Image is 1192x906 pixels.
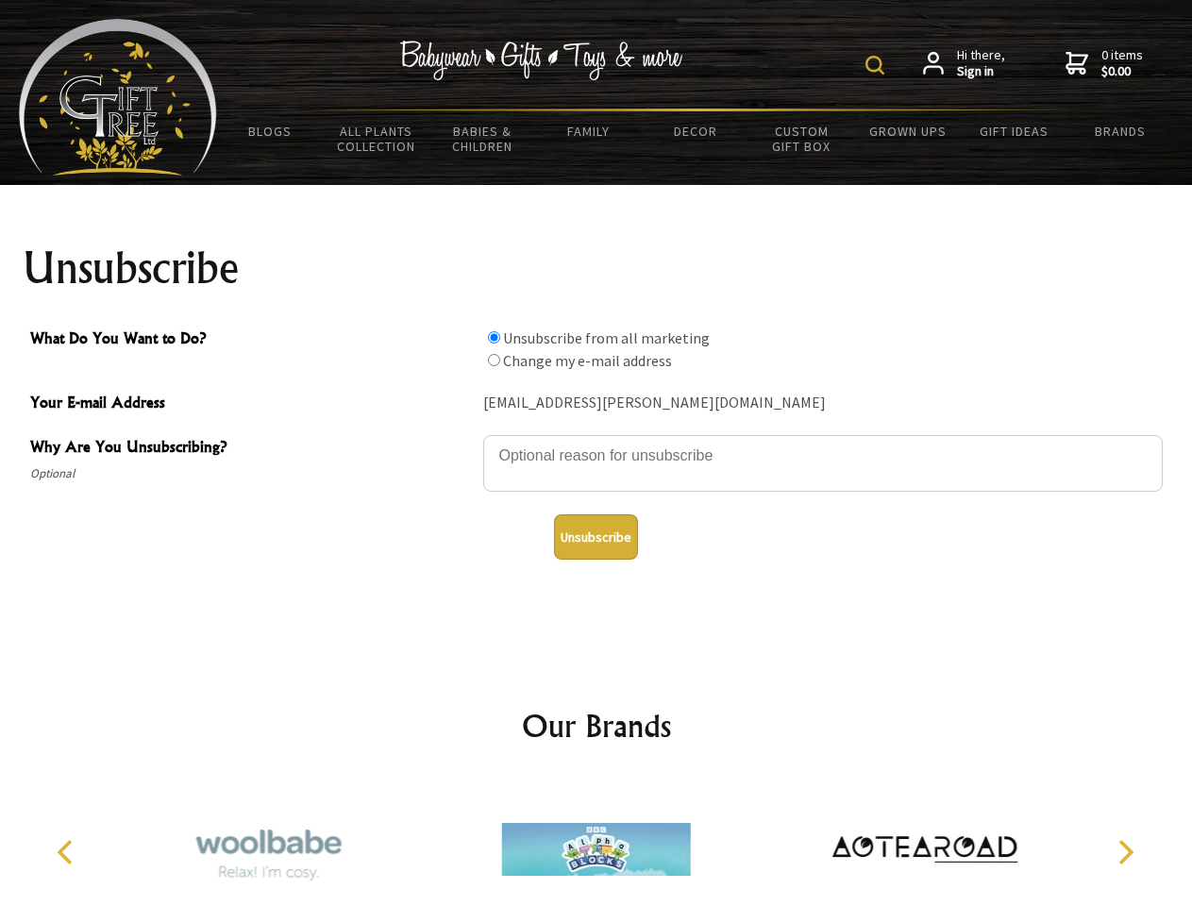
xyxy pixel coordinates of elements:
[429,111,536,166] a: Babies & Children
[961,111,1067,151] a: Gift Ideas
[488,331,500,344] input: What Do You Want to Do?
[865,56,884,75] img: product search
[503,328,710,347] label: Unsubscribe from all marketing
[483,435,1163,492] textarea: Why Are You Unsubscribing?
[923,47,1005,80] a: Hi there,Sign in
[19,19,217,176] img: Babyware - Gifts - Toys and more...
[957,63,1005,80] strong: Sign in
[554,514,638,560] button: Unsubscribe
[1104,831,1146,873] button: Next
[30,435,474,462] span: Why Are You Unsubscribing?
[400,41,683,80] img: Babywear - Gifts - Toys & more
[503,351,672,370] label: Change my e-mail address
[1101,46,1143,80] span: 0 items
[217,111,324,151] a: BLOGS
[1067,111,1174,151] a: Brands
[854,111,961,151] a: Grown Ups
[642,111,748,151] a: Decor
[957,47,1005,80] span: Hi there,
[324,111,430,166] a: All Plants Collection
[30,391,474,418] span: Your E-mail Address
[1101,63,1143,80] strong: $0.00
[483,389,1163,418] div: [EMAIL_ADDRESS][PERSON_NAME][DOMAIN_NAME]
[38,703,1155,748] h2: Our Brands
[748,111,855,166] a: Custom Gift Box
[1066,47,1143,80] a: 0 items$0.00
[30,462,474,485] span: Optional
[488,354,500,366] input: What Do You Want to Do?
[47,831,89,873] button: Previous
[23,245,1170,291] h1: Unsubscribe
[30,327,474,354] span: What Do You Want to Do?
[536,111,643,151] a: Family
